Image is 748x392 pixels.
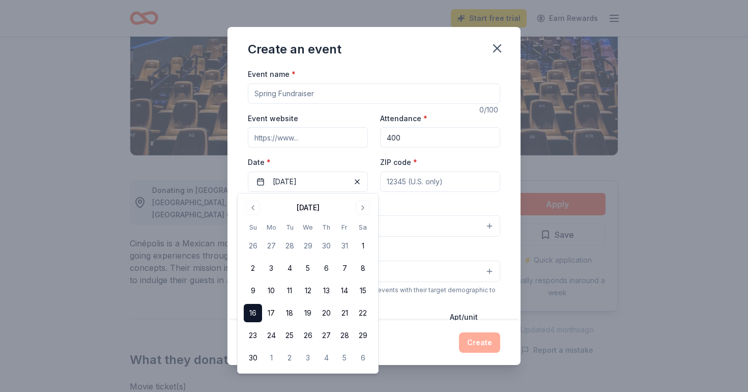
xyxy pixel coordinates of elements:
[335,237,354,255] button: 31
[380,127,500,148] input: 20
[244,237,262,255] button: 26
[280,349,299,367] button: 2
[354,349,372,367] button: 6
[248,127,368,148] input: https://www...
[335,326,354,345] button: 28
[244,282,262,300] button: 9
[244,259,262,277] button: 2
[450,312,478,322] label: Apt/unit
[262,326,280,345] button: 24
[248,172,368,192] button: [DATE]
[248,41,341,58] div: Create an event
[244,326,262,345] button: 23
[335,282,354,300] button: 14
[317,349,335,367] button: 4
[317,222,335,233] th: Thursday
[299,304,317,322] button: 19
[356,201,370,215] button: Go to next month
[335,349,354,367] button: 5
[479,104,500,116] div: 0 /100
[280,326,299,345] button: 25
[335,222,354,233] th: Friday
[262,349,280,367] button: 1
[262,304,280,322] button: 17
[317,282,335,300] button: 13
[299,349,317,367] button: 3
[317,237,335,255] button: 30
[380,172,500,192] input: 12345 (U.S. only)
[354,326,372,345] button: 29
[299,326,317,345] button: 26
[280,304,299,322] button: 18
[299,237,317,255] button: 29
[280,237,299,255] button: 28
[262,237,280,255] button: 27
[317,326,335,345] button: 27
[262,282,280,300] button: 10
[354,259,372,277] button: 8
[299,259,317,277] button: 5
[248,114,298,124] label: Event website
[280,222,299,233] th: Tuesday
[380,114,427,124] label: Attendance
[317,304,335,322] button: 20
[248,83,500,104] input: Spring Fundraiser
[354,304,372,322] button: 22
[280,259,299,277] button: 4
[246,201,260,215] button: Go to previous month
[244,349,262,367] button: 30
[262,222,280,233] th: Monday
[380,157,417,167] label: ZIP code
[335,304,354,322] button: 21
[299,282,317,300] button: 12
[354,237,372,255] button: 1
[354,282,372,300] button: 15
[297,202,320,214] div: [DATE]
[262,259,280,277] button: 3
[354,222,372,233] th: Saturday
[299,222,317,233] th: Wednesday
[335,259,354,277] button: 7
[248,69,296,79] label: Event name
[244,304,262,322] button: 16
[280,282,299,300] button: 11
[244,222,262,233] th: Sunday
[317,259,335,277] button: 6
[248,157,368,167] label: Date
